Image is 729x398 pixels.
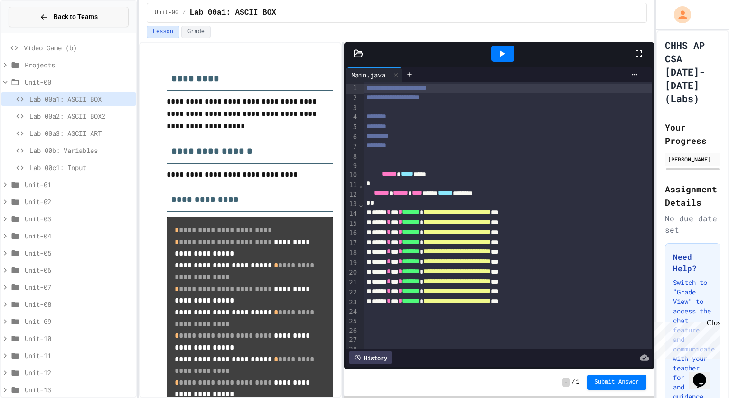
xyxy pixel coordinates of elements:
div: 21 [346,278,358,288]
div: 26 [346,326,358,336]
span: Unit-07 [25,282,132,292]
span: Unit-08 [25,299,132,309]
span: Unit-05 [25,248,132,258]
div: My Account [664,4,693,26]
div: 14 [346,209,358,219]
button: Back to Teams [9,7,129,27]
div: 24 [346,307,358,317]
div: 18 [346,248,358,258]
span: Lab 00a1: ASCII BOX [189,7,276,19]
span: Projects [25,60,132,70]
div: 23 [346,298,358,308]
span: Lab 00b: Variables [29,145,132,155]
div: 13 [346,199,358,209]
div: 11 [346,180,358,190]
span: Submit Answer [595,379,639,386]
iframe: chat widget [650,319,720,359]
span: - [562,378,570,387]
h2: Your Progress [665,121,720,147]
h3: Need Help? [673,251,712,274]
span: Lab 00a2: ASCII BOX2 [29,111,132,121]
div: 25 [346,317,358,326]
span: Unit-00 [155,9,178,17]
div: 20 [346,268,358,278]
span: Unit-09 [25,316,132,326]
button: Grade [181,26,211,38]
div: 5 [346,123,358,133]
span: Unit-11 [25,351,132,360]
span: Lab 00a3: ASCII ART [29,128,132,138]
div: 3 [346,104,358,113]
span: Unit-01 [25,180,132,190]
div: 2 [346,94,358,104]
div: 15 [346,219,358,229]
span: Unit-02 [25,197,132,207]
span: / [571,379,575,386]
button: Submit Answer [587,375,647,390]
div: 12 [346,190,358,200]
span: Unit-12 [25,368,132,378]
span: Back to Teams [54,12,98,22]
span: / [182,9,186,17]
div: Main.java [346,70,390,80]
iframe: chat widget [689,360,720,389]
div: 10 [346,171,358,180]
div: 7 [346,142,358,152]
h1: CHHS AP CSA [DATE]-[DATE] (Labs) [665,38,720,105]
button: Lesson [147,26,179,38]
div: 27 [346,335,358,345]
div: 17 [346,238,358,248]
div: 6 [346,133,358,142]
div: 28 [346,345,358,354]
div: 1 [346,84,358,94]
span: 1 [576,379,579,386]
div: 19 [346,258,358,268]
div: History [349,351,392,364]
span: Unit-10 [25,333,132,343]
span: Unit-13 [25,385,132,395]
span: Unit-03 [25,214,132,224]
div: 22 [346,288,358,298]
span: Lab 00c1: Input [29,162,132,172]
div: Chat with us now!Close [4,4,65,60]
span: Unit-06 [25,265,132,275]
div: [PERSON_NAME] [668,155,718,163]
div: Main.java [346,67,402,82]
span: Lab 00a1: ASCII BOX [29,94,132,104]
div: 8 [346,152,358,161]
div: No due date set [665,213,720,236]
div: 4 [346,113,358,123]
span: Fold line [358,181,363,189]
div: 16 [346,228,358,238]
div: 9 [346,161,358,171]
span: Fold line [358,200,363,208]
span: Unit-00 [25,77,132,87]
span: Video Game (b) [24,43,132,53]
h2: Assignment Details [665,182,720,209]
span: Unit-04 [25,231,132,241]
